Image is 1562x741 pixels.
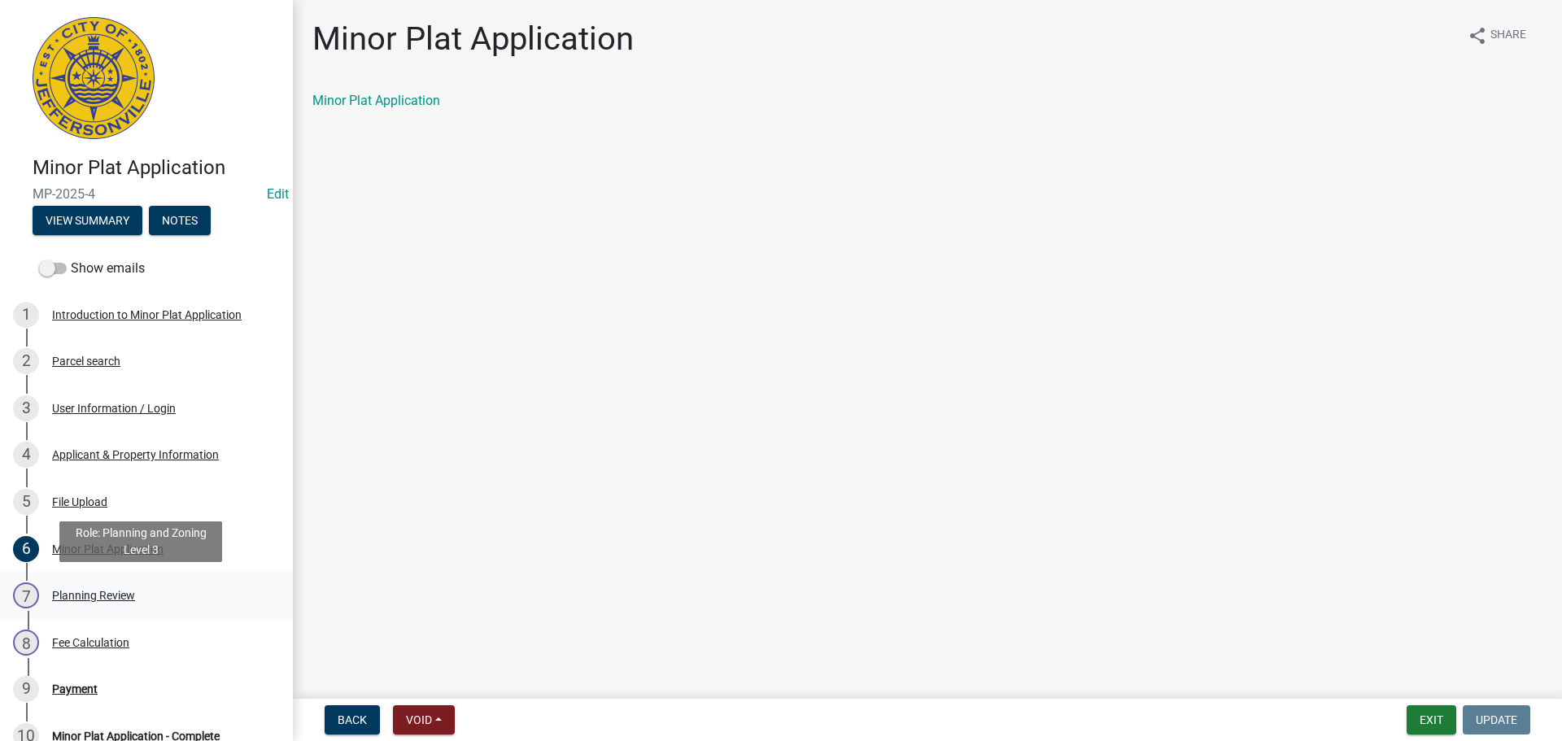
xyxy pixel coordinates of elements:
[1476,713,1517,726] span: Update
[52,403,176,414] div: User Information / Login
[52,590,135,601] div: Planning Review
[1490,26,1526,46] span: Share
[13,630,39,656] div: 8
[52,355,120,367] div: Parcel search
[33,156,280,180] h4: Minor Plat Application
[33,17,155,139] img: City of Jeffersonville, Indiana
[52,309,242,320] div: Introduction to Minor Plat Application
[338,713,367,726] span: Back
[13,582,39,608] div: 7
[33,206,142,235] button: View Summary
[52,683,98,695] div: Payment
[312,20,634,59] h1: Minor Plat Application
[1468,26,1487,46] i: share
[33,215,142,228] wm-modal-confirm: Summary
[149,215,211,228] wm-modal-confirm: Notes
[39,259,145,278] label: Show emails
[59,521,222,562] div: Role: Planning and Zoning Level 3
[13,676,39,702] div: 9
[312,93,440,108] a: Minor Plat Application
[13,489,39,515] div: 5
[1407,705,1456,734] button: Exit
[13,442,39,468] div: 4
[52,543,164,555] div: Minor Plat Application
[149,206,211,235] button: Notes
[406,713,432,726] span: Void
[33,186,260,202] span: MP-2025-4
[52,637,129,648] div: Fee Calculation
[52,449,219,460] div: Applicant & Property Information
[267,186,289,202] wm-modal-confirm: Edit Application Number
[13,348,39,374] div: 2
[13,395,39,421] div: 3
[393,705,455,734] button: Void
[52,496,107,508] div: File Upload
[1455,20,1539,51] button: shareShare
[13,536,39,562] div: 6
[325,705,380,734] button: Back
[1463,705,1530,734] button: Update
[267,186,289,202] a: Edit
[13,302,39,328] div: 1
